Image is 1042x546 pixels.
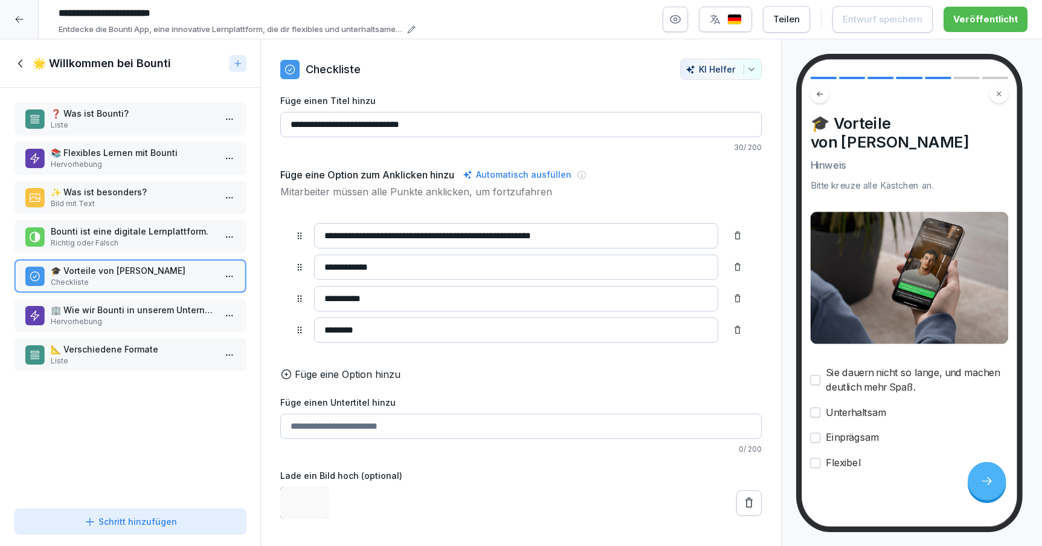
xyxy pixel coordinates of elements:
button: Schritt hinzufügen [14,509,246,535]
div: 📐 Verschiedene FormateListe [14,338,246,371]
div: Veröffentlicht [953,13,1018,26]
div: Automatisch ausfüllen [460,167,574,182]
p: Hervorhebung [51,159,214,170]
p: ❓ Was ist Bounti? [51,107,214,120]
p: Liste [51,120,214,131]
h5: Füge eine Option zum Anklicken hinzu [280,167,454,182]
div: 🏢 Wie wir Bounti in unserem Unternehmen nutzenHervorhebung [14,299,246,332]
p: Liste [51,356,214,366]
img: swma0xq9uv7mvv3u3xid8ccl.png [810,212,1008,343]
div: ❓ Was ist Bounti?Liste [14,102,246,135]
h1: 🌟 Willkommen bei Bounti [33,56,171,71]
label: Lade ein Bild hoch (optional) [280,469,762,482]
p: Einprägsam [826,431,879,445]
label: Füge einen Untertitel hinzu [280,396,762,409]
p: Bounti ist eine digitale Lernplattform. [51,225,214,238]
label: Füge einen Titel hinzu [280,94,762,107]
button: Veröffentlicht [944,7,1028,32]
p: Hervorhebung [51,316,214,327]
p: Checkliste [51,277,214,288]
div: Schritt hinzufügen [84,515,177,528]
div: Teilen [773,13,800,26]
p: Bild mit Text [51,198,214,209]
div: ✨ Was ist besonders?Bild mit Text [14,181,246,214]
p: 🎓 Vorteile von [PERSON_NAME] [51,264,214,277]
p: 📐 Verschiedene Formate [51,343,214,356]
p: 0 / 200 [280,444,762,455]
p: Füge eine Option hinzu [295,367,400,382]
div: 🎓 Vorteile von [PERSON_NAME]Checkliste [14,259,246,293]
p: Richtig oder Falsch [51,238,214,249]
p: Sie dauern nicht so lange, und machen deutlich mehr Spaß. [826,366,1008,394]
div: Bitte kreuze alle Kästchen an. [810,179,1008,192]
div: KI Helfer [686,64,756,74]
p: Entdecke die Bounti App, eine innovative Lernplattform, die dir flexibles und unterhaltsames Lern... [59,24,404,36]
h4: 🎓 Vorteile von [PERSON_NAME] [810,114,1008,152]
div: Bounti ist eine digitale Lernplattform.Richtig oder Falsch [14,220,246,253]
p: ✨ Was ist besonders? [51,186,214,198]
div: Entwurf speichern [843,13,922,26]
p: Unterhaltsam [826,405,886,420]
p: Checkliste [306,61,361,77]
p: Flexibel [826,456,860,470]
img: de.svg [727,14,742,25]
div: 📚 Flexibles Lernen mit BountiHervorhebung [14,141,246,175]
p: Hinweis [810,158,1008,172]
p: 🏢 Wie wir Bounti in unserem Unternehmen nutzen [51,304,214,316]
p: 30 / 200 [280,142,762,153]
p: Mitarbeiter müssen alle Punkte anklicken, um fortzufahren [280,184,762,199]
button: Teilen [763,6,810,33]
button: Entwurf speichern [832,6,933,33]
p: 📚 Flexibles Lernen mit Bounti [51,146,214,159]
button: KI Helfer [680,59,762,80]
